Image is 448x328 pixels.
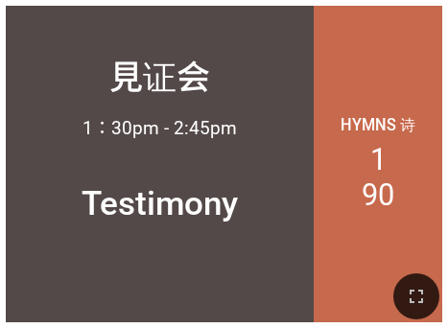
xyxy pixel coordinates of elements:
div: Testimony [82,184,238,223]
div: 1：30pm - 2:45pm [83,113,237,139]
li: 1 [370,142,387,177]
p: Hymns 诗 [341,115,415,136]
li: 90 [362,177,394,213]
div: 見证会 [109,50,210,101]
